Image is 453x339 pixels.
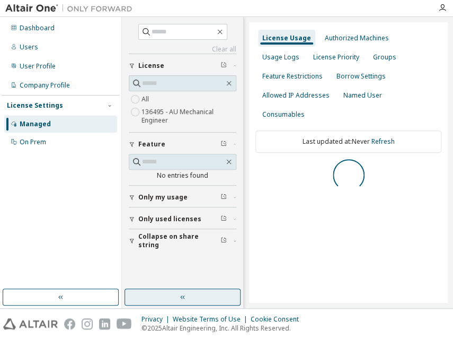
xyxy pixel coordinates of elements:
img: facebook.svg [64,318,75,329]
span: Clear filter [220,140,227,149]
img: Altair One [5,3,138,14]
button: Feature [129,133,236,156]
div: Feature Restrictions [262,72,323,81]
label: All [141,93,151,106]
div: Users [20,43,38,51]
div: On Prem [20,138,46,146]
button: Only used licenses [129,207,236,231]
div: Managed [20,120,51,128]
p: © 2025 Altair Engineering, Inc. All Rights Reserved. [141,324,305,333]
div: Authorized Machines [325,34,389,42]
div: Usage Logs [262,53,299,62]
label: 136495 - AU Mechanical Engineer [141,106,236,127]
span: License [138,62,164,70]
div: Privacy [141,315,173,324]
img: linkedin.svg [99,318,110,329]
a: Clear all [129,45,236,54]
span: Clear filter [220,193,227,202]
span: Collapse on share string [138,232,220,249]
div: Named User [343,91,382,100]
div: Borrow Settings [336,72,386,81]
div: Dashboard [20,24,55,32]
div: License Usage [262,34,311,42]
div: Cookie Consent [251,315,305,324]
button: Collapse on share string [129,229,236,253]
button: Only my usage [129,186,236,209]
img: youtube.svg [117,318,132,329]
div: Last updated at: Never [255,131,441,153]
a: Refresh [371,137,395,146]
button: License [129,54,236,77]
img: instagram.svg [82,318,93,329]
span: Clear filter [220,237,227,245]
span: Only my usage [138,193,188,202]
div: Company Profile [20,81,70,90]
div: Allowed IP Addresses [262,91,330,100]
div: License Priority [313,53,359,62]
img: altair_logo.svg [3,318,58,329]
span: Clear filter [220,215,227,223]
div: Groups [373,53,396,62]
div: Consumables [262,110,305,119]
div: License Settings [7,101,63,110]
span: Feature [138,140,165,149]
div: Website Terms of Use [173,315,251,324]
span: Only used licenses [138,215,201,223]
div: User Profile [20,62,56,71]
span: Clear filter [220,62,227,70]
div: No entries found [129,171,236,180]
